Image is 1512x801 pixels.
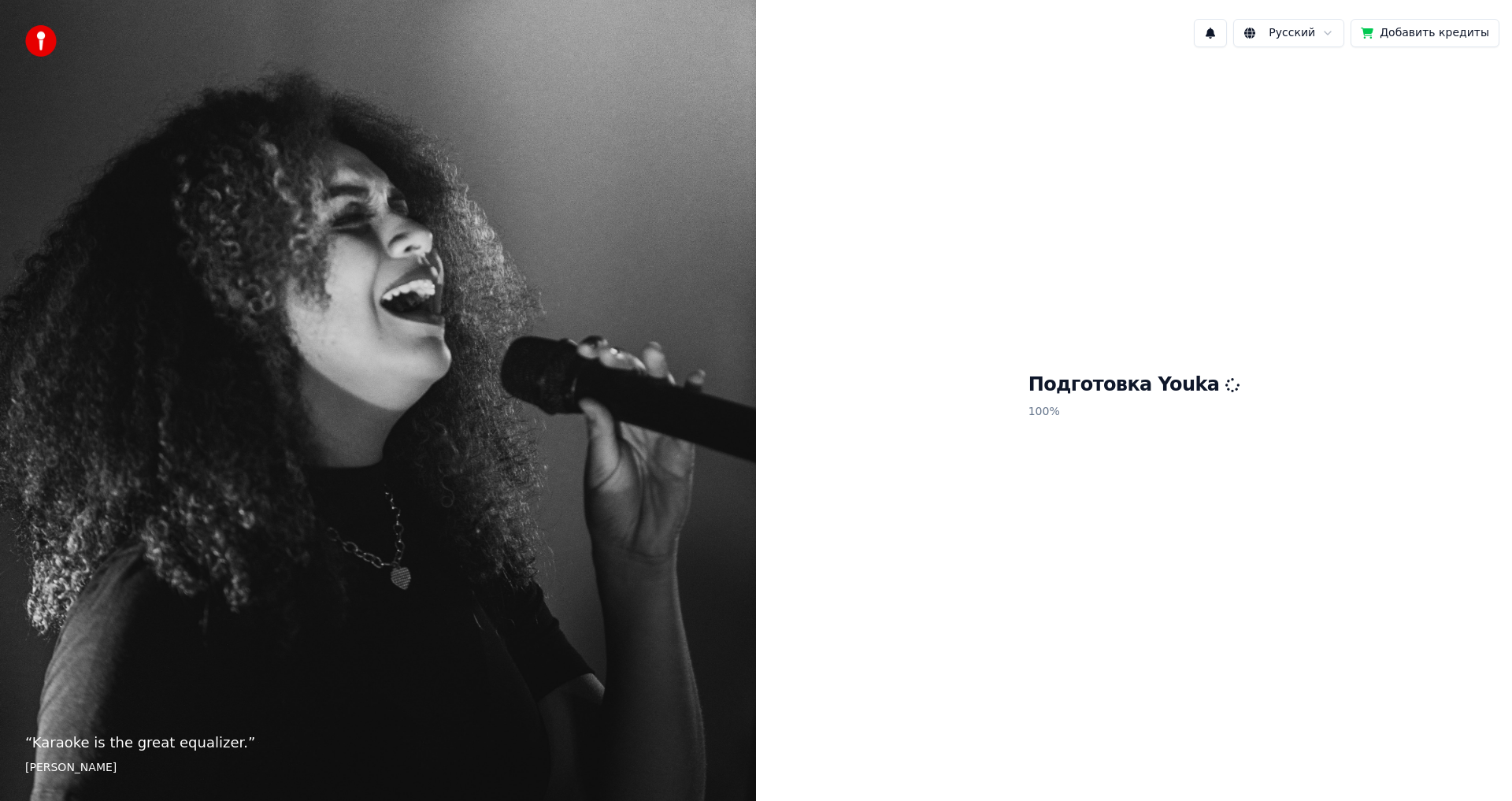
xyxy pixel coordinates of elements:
[25,25,57,57] img: youka
[1028,373,1240,398] h1: Подготовка Youka
[25,732,731,754] p: “ Karaoke is the great equalizer. ”
[1028,398,1240,426] p: 100 %
[25,760,731,776] footer: [PERSON_NAME]
[1351,19,1499,47] button: Добавить кредиты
